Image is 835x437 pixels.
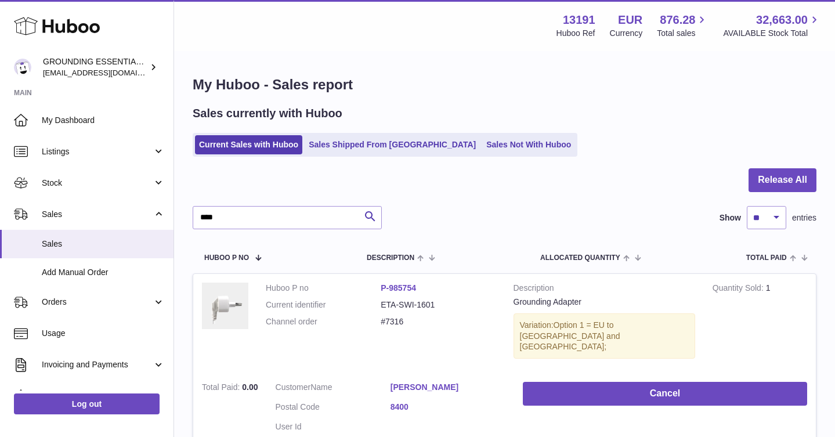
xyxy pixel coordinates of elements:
[391,402,505,413] a: 8400
[204,254,249,262] span: Huboo P no
[195,135,302,154] a: Current Sales with Huboo
[266,299,381,310] dt: Current identifier
[610,28,643,39] div: Currency
[723,12,821,39] a: 32,663.00 AVAILABLE Stock Total
[202,382,242,395] strong: Total Paid
[723,28,821,39] span: AVAILABLE Stock Total
[367,254,414,262] span: Description
[266,316,381,327] dt: Channel order
[746,254,787,262] span: Total paid
[720,212,741,223] label: Show
[276,382,391,396] dt: Name
[42,115,165,126] span: My Dashboard
[391,382,505,393] a: [PERSON_NAME]
[381,316,496,327] dd: #7316
[540,254,620,262] span: ALLOCATED Quantity
[14,59,31,76] img: espenwkopperud@gmail.com
[520,320,620,352] span: Option 1 = EU to [GEOGRAPHIC_DATA] and [GEOGRAPHIC_DATA];
[514,313,695,359] div: Variation:
[42,209,153,220] span: Sales
[563,12,595,28] strong: 13191
[193,106,342,121] h2: Sales currently with Huboo
[792,212,816,223] span: entries
[660,12,695,28] span: 876.28
[749,168,816,192] button: Release All
[266,283,381,294] dt: Huboo P no
[42,328,165,339] span: Usage
[42,146,153,157] span: Listings
[276,421,391,432] dt: User Id
[381,283,416,292] a: P-985754
[305,135,480,154] a: Sales Shipped From [GEOGRAPHIC_DATA]
[42,297,153,308] span: Orders
[381,299,496,310] dd: ETA-SWI-1601
[42,239,165,250] span: Sales
[42,178,153,189] span: Stock
[704,274,816,373] td: 1
[276,402,391,416] dt: Postal Code
[193,75,816,94] h1: My Huboo - Sales report
[756,12,808,28] span: 32,663.00
[242,382,258,392] span: 0.00
[713,283,766,295] strong: Quantity Sold
[482,135,575,154] a: Sales Not With Huboo
[42,267,165,278] span: Add Manual Order
[657,12,709,39] a: 876.28 Total sales
[42,359,153,370] span: Invoicing and Payments
[202,283,248,329] img: 2_aed135bd-6c55-4d21-905c-c7ea06f9ec1e.jpg
[523,382,807,406] button: Cancel
[657,28,709,39] span: Total sales
[514,297,695,308] div: Grounding Adapter
[514,283,695,297] strong: Description
[556,28,595,39] div: Huboo Ref
[276,382,311,392] span: Customer
[43,56,147,78] div: GROUNDING ESSENTIALS INTERNATIONAL SLU
[618,12,642,28] strong: EUR
[14,393,160,414] a: Log out
[43,68,171,77] span: [EMAIL_ADDRESS][DOMAIN_NAME]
